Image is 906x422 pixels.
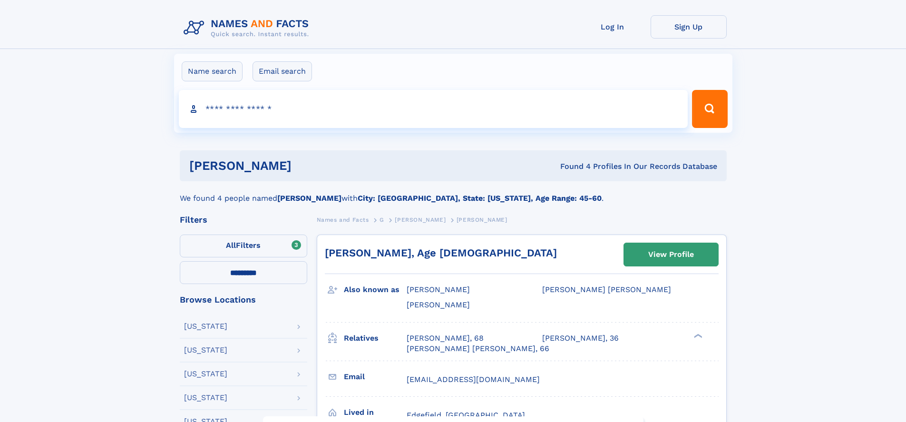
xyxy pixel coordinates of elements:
[407,375,540,384] span: [EMAIL_ADDRESS][DOMAIN_NAME]
[542,285,671,294] span: [PERSON_NAME] [PERSON_NAME]
[180,181,727,204] div: We found 4 people named with .
[624,243,718,266] a: View Profile
[184,323,227,330] div: [US_STATE]
[253,61,312,81] label: Email search
[395,214,446,226] a: [PERSON_NAME]
[180,15,317,41] img: Logo Names and Facts
[407,343,549,354] a: [PERSON_NAME] [PERSON_NAME], 66
[457,216,507,223] span: [PERSON_NAME]
[277,194,341,203] b: [PERSON_NAME]
[184,370,227,378] div: [US_STATE]
[575,15,651,39] a: Log In
[179,90,688,128] input: search input
[180,295,307,304] div: Browse Locations
[189,160,426,172] h1: [PERSON_NAME]
[182,61,243,81] label: Name search
[407,333,484,343] a: [PERSON_NAME], 68
[407,300,470,309] span: [PERSON_NAME]
[325,247,557,259] a: [PERSON_NAME], Age [DEMOGRAPHIC_DATA]
[344,330,407,346] h3: Relatives
[180,235,307,257] label: Filters
[426,161,717,172] div: Found 4 Profiles In Our Records Database
[344,404,407,421] h3: Lived in
[380,214,384,226] a: G
[648,244,694,265] div: View Profile
[344,282,407,298] h3: Also known as
[407,285,470,294] span: [PERSON_NAME]
[184,394,227,402] div: [US_STATE]
[395,216,446,223] span: [PERSON_NAME]
[184,346,227,354] div: [US_STATE]
[226,241,236,250] span: All
[317,214,369,226] a: Names and Facts
[692,90,727,128] button: Search Button
[344,369,407,385] h3: Email
[180,216,307,224] div: Filters
[692,333,703,339] div: ❯
[407,411,525,420] span: Edgefield, [GEOGRAPHIC_DATA]
[651,15,727,39] a: Sign Up
[542,333,619,343] a: [PERSON_NAME], 36
[358,194,602,203] b: City: [GEOGRAPHIC_DATA], State: [US_STATE], Age Range: 45-60
[380,216,384,223] span: G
